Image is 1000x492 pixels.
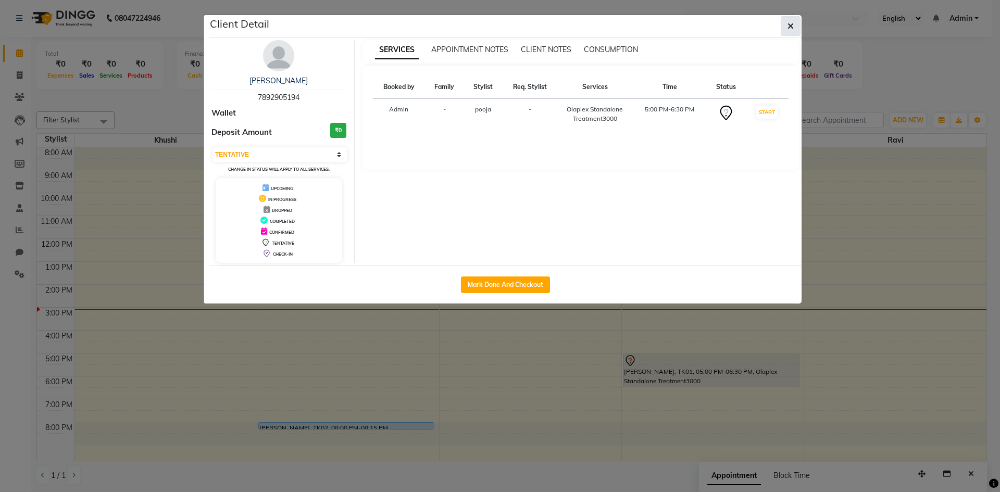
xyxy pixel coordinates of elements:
th: Req. Stylist [502,76,558,98]
h3: ₹0 [330,123,346,138]
img: avatar [263,40,294,71]
div: Olaplex Standalone Treatment3000 [564,105,626,123]
span: DROPPED [272,208,292,213]
span: CHECK-IN [273,251,293,257]
span: 7892905194 [258,93,299,102]
span: TENTATIVE [272,241,294,246]
span: UPCOMING [271,186,293,191]
th: Booked by [373,76,426,98]
span: CLIENT NOTES [521,45,571,54]
th: Stylist [464,76,502,98]
span: APPOINTMENT NOTES [431,45,508,54]
th: Family [425,76,464,98]
small: Change in status will apply to all services. [228,167,330,172]
h5: Client Detail [210,16,269,32]
td: 5:00 PM-6:30 PM [632,98,707,130]
td: - [425,98,464,130]
td: Admin [373,98,426,130]
th: Services [557,76,632,98]
span: pooja [475,105,491,113]
button: START [756,106,778,119]
td: - [502,98,558,130]
span: CONSUMPTION [584,45,638,54]
span: COMPLETED [270,219,295,224]
a: [PERSON_NAME] [249,76,308,85]
th: Status [707,76,745,98]
span: IN PROGRESS [268,197,296,202]
span: Wallet [211,107,236,119]
th: Time [632,76,707,98]
span: Deposit Amount [211,127,272,138]
span: CONFIRMED [269,230,294,235]
span: SERVICES [375,41,419,59]
button: Mark Done And Checkout [461,276,550,293]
